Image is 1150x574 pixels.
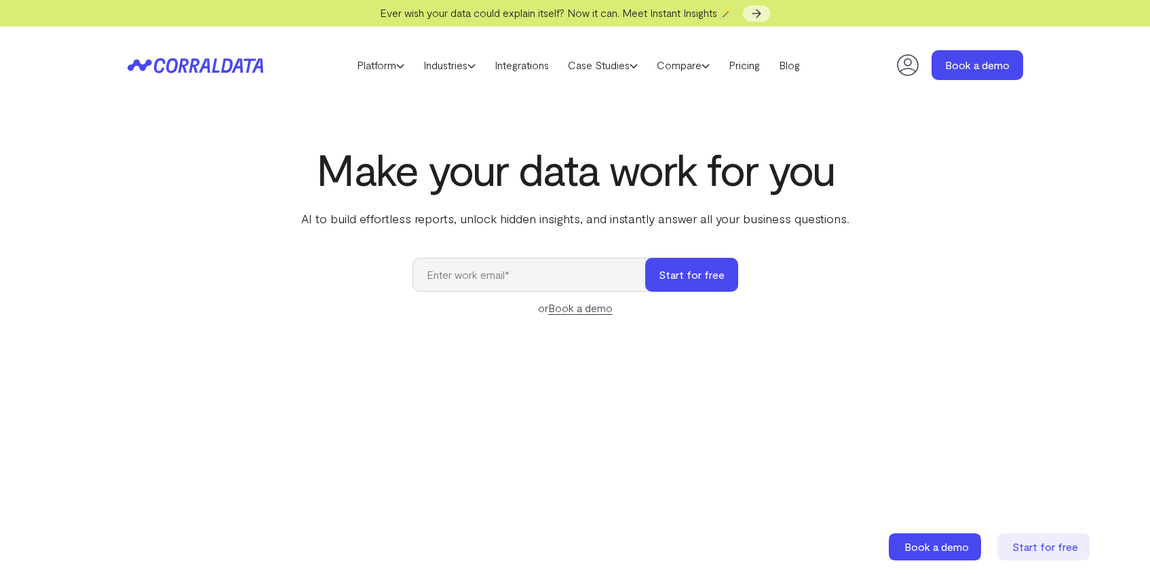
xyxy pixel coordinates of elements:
button: Start for free [645,258,738,292]
span: Start for free [1012,540,1078,553]
div: or [413,300,738,316]
p: AI to build effortless reports, unlock hidden insights, and instantly answer all your business qu... [299,210,852,227]
span: Ever wish your data could explain itself? Now it can. Meet Instant Insights 🪄 [380,6,733,19]
h1: Make your data work for you [299,145,852,193]
span: Book a demo [904,540,969,553]
a: Start for free [997,533,1092,560]
a: Platform [347,55,414,75]
a: Integrations [485,55,558,75]
a: Book a demo [932,50,1023,80]
a: Compare [647,55,719,75]
a: Case Studies [558,55,647,75]
a: Industries [414,55,485,75]
a: Pricing [719,55,769,75]
input: Enter work email* [413,258,659,292]
a: Book a demo [548,301,613,315]
a: Blog [769,55,809,75]
a: Book a demo [889,533,984,560]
